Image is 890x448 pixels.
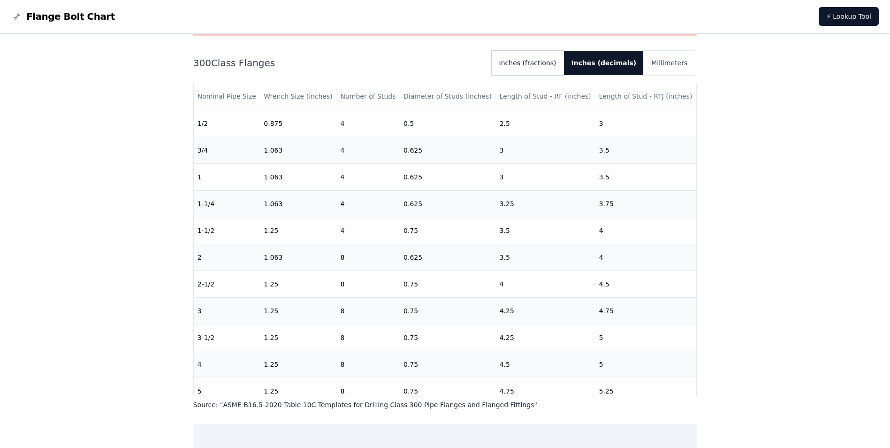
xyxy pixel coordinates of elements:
td: 1.063 [260,190,336,217]
td: 1.25 [260,297,336,324]
td: 1-1/2 [194,217,260,244]
td: 0.75 [400,270,496,297]
img: Flange Bolt Chart Logo [11,11,23,22]
td: 4 [336,163,400,190]
td: 5 [194,378,260,404]
td: 4 [336,137,400,163]
td: 8 [336,244,400,270]
td: 3 [595,110,697,137]
th: Length of Stud - RF (inches) [496,83,595,110]
td: 2.5 [496,110,595,137]
td: 0.625 [400,163,496,190]
button: Millimeters [644,51,695,75]
td: 4.75 [595,297,697,324]
td: 3 [194,297,260,324]
th: Length of Stud - RTJ (inches) [595,83,697,110]
td: 4 [336,217,400,244]
td: 3 [496,163,595,190]
td: 4.5 [496,351,595,378]
td: 4 [336,110,400,137]
button: Inches (fractions) [492,51,564,75]
td: 8 [336,351,400,378]
td: 0.625 [400,137,496,163]
td: 0.75 [400,378,496,404]
h2: 300 Class Flanges [193,56,484,70]
th: Nominal Pipe Size [194,83,260,110]
td: 0.75 [400,297,496,324]
td: 0.625 [400,244,496,270]
td: 1 [194,163,260,190]
td: 4.25 [496,297,595,324]
a: ⚡ Lookup Tool [819,7,879,26]
td: 1.25 [260,324,336,351]
td: 1-1/4 [194,190,260,217]
td: 4 [595,244,697,270]
td: 4 [496,270,595,297]
td: 4 [595,217,697,244]
td: 1.063 [260,137,336,163]
td: 2-1/2 [194,270,260,297]
td: 3.5 [496,244,595,270]
td: 5.25 [595,378,697,404]
td: 3.25 [496,190,595,217]
td: 2 [194,244,260,270]
td: 3.75 [595,190,697,217]
td: 0.875 [260,110,336,137]
td: 8 [336,324,400,351]
td: 0.625 [400,190,496,217]
td: 4 [336,190,400,217]
td: 4.75 [496,378,595,404]
td: 3-1/2 [194,324,260,351]
td: 0.75 [400,217,496,244]
td: 8 [336,378,400,404]
th: Number of Studs [336,83,400,110]
td: 0.5 [400,110,496,137]
td: 3.5 [595,137,697,163]
p: Source: " ASME B16.5-2020 Table 10C Templates for Drilling Class 300 Pipe Flanges and Flanged Fit... [193,400,697,409]
th: Wrench Size (inches) [260,83,336,110]
td: 8 [336,270,400,297]
th: Diameter of Studs (inches) [400,83,496,110]
a: Flange Bolt Chart LogoFlange Bolt Chart [11,10,115,23]
button: Inches (decimals) [564,51,644,75]
td: 5 [595,324,697,351]
td: 1.25 [260,378,336,404]
span: Flange Bolt Chart [26,10,115,23]
td: 1.25 [260,351,336,378]
td: 3/4 [194,137,260,163]
td: 4.5 [595,270,697,297]
td: 4 [194,351,260,378]
td: 1.25 [260,217,336,244]
td: 4.25 [496,324,595,351]
td: 0.75 [400,351,496,378]
td: 1.063 [260,244,336,270]
td: 3 [496,137,595,163]
td: 1.25 [260,270,336,297]
td: 1.063 [260,163,336,190]
td: 3.5 [595,163,697,190]
td: 0.75 [400,324,496,351]
td: 1/2 [194,110,260,137]
td: 5 [595,351,697,378]
td: 3.5 [496,217,595,244]
td: 8 [336,297,400,324]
